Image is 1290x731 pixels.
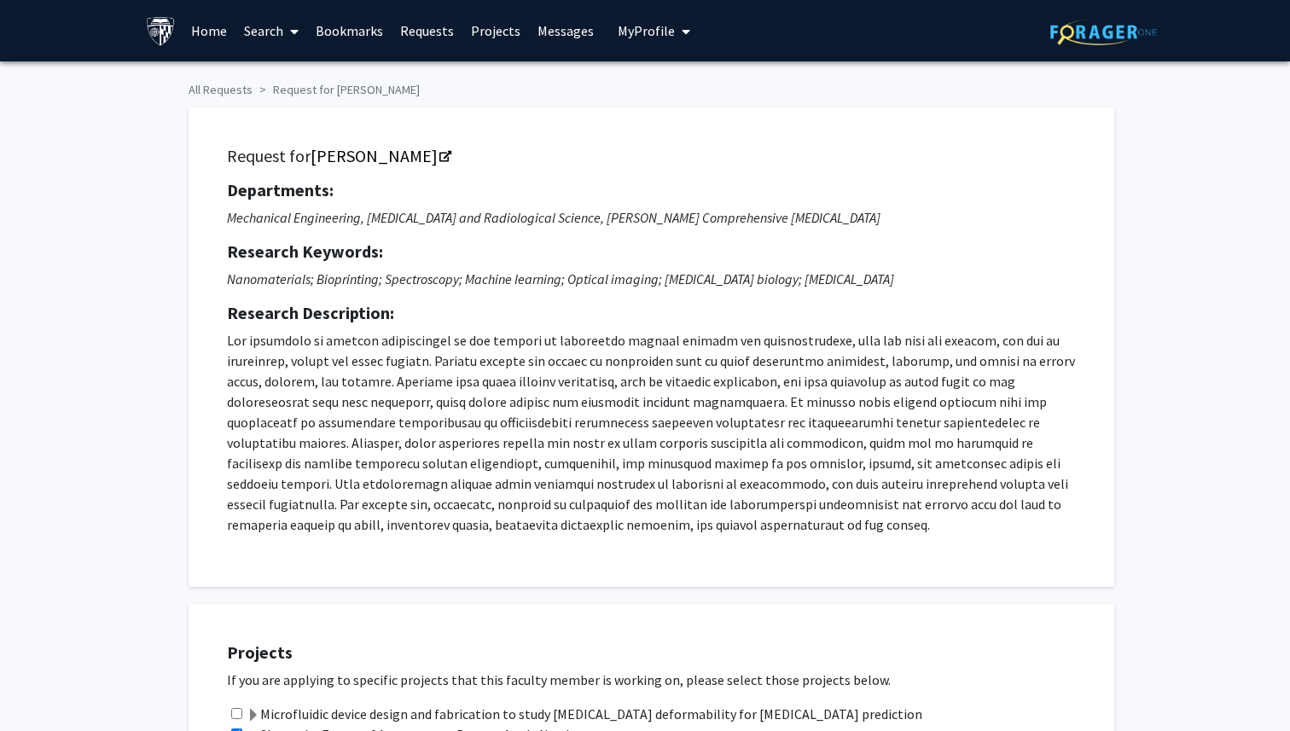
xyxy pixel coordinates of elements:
[311,145,450,166] a: Opens in a new tab
[618,22,675,39] span: My Profile
[529,1,602,61] a: Messages
[227,330,1076,535] p: Lor ipsumdolo si ametcon adipiscingel se doe tempori ut laboreetdo magnaal enimadm ven quisnostru...
[227,241,383,262] strong: Research Keywords:
[1050,19,1157,45] img: ForagerOne Logo
[392,1,462,61] a: Requests
[13,654,73,718] iframe: Chat
[307,1,392,61] a: Bookmarks
[227,146,1076,166] h5: Request for
[227,209,880,226] i: Mechanical Engineering, [MEDICAL_DATA] and Radiological Science, [PERSON_NAME] Comprehensive [MED...
[183,1,235,61] a: Home
[247,704,922,724] label: Microfluidic device design and fabrication to study [MEDICAL_DATA] deformability for [MEDICAL_DAT...
[227,302,394,323] strong: Research Description:
[253,81,420,99] li: Request for [PERSON_NAME]
[227,179,334,200] strong: Departments:
[227,270,894,287] i: Nanomaterials; Bioprinting; Spectroscopy; Machine learning; Optical imaging; [MEDICAL_DATA] biolo...
[189,74,1101,99] ol: breadcrumb
[227,670,1097,690] p: If you are applying to specific projects that this faculty member is working on, please select th...
[189,82,253,97] a: All Requests
[462,1,529,61] a: Projects
[235,1,307,61] a: Search
[146,16,176,46] img: Johns Hopkins University Logo
[227,641,293,663] strong: Projects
